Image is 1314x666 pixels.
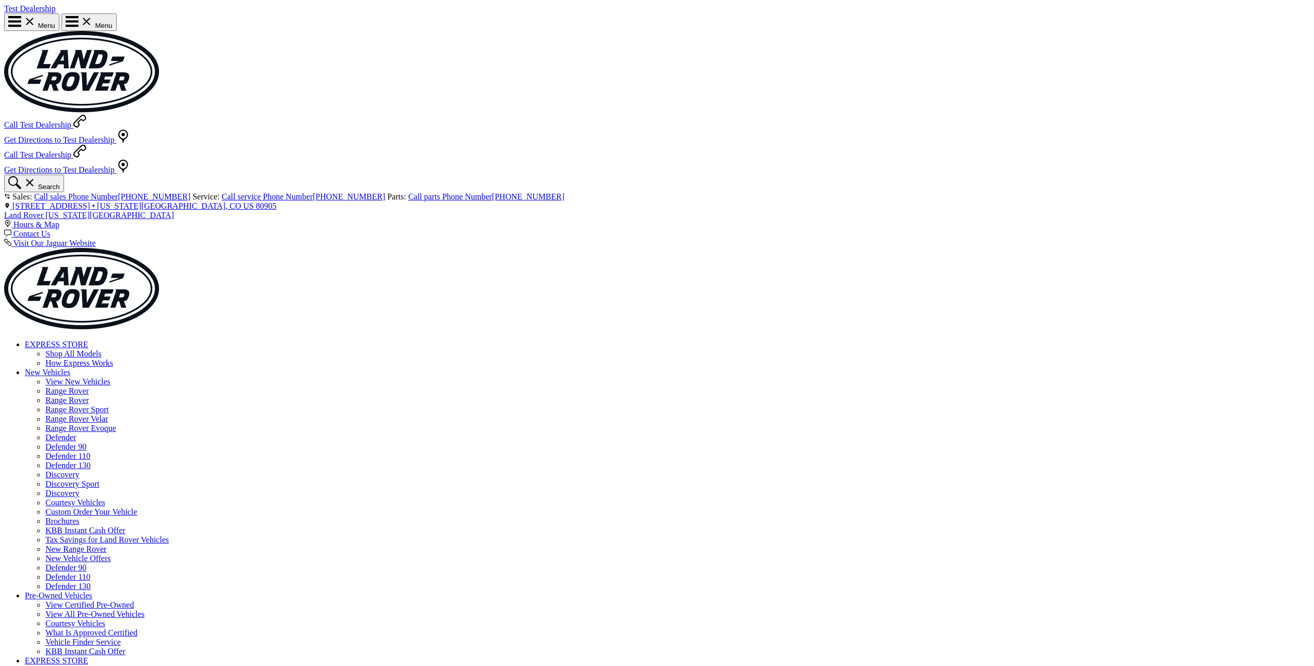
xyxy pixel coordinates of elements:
a: KBB Instant Cash Offer [45,526,125,535]
span: US [243,202,254,210]
span: Menu [95,22,112,29]
a: Call sales Phone Number[PHONE_NUMBER] [34,192,191,201]
a: View Certified Pre-Owned [45,600,134,609]
a: EXPRESS STORE [25,340,88,349]
span: CO [230,202,241,210]
a: Vehicle Finder Service [45,638,121,646]
a: Range Rover [45,386,89,395]
a: Defender [45,433,76,442]
a: Courtesy Vehicles [45,619,105,628]
a: Courtesy Vehicles [45,498,105,507]
a: View New Vehicles [45,377,110,386]
a: Discovery [45,470,80,479]
a: How Express Works [45,359,113,367]
a: New Vehicle Offers [45,554,110,563]
span: Call parts Phone Number [408,192,492,201]
a: Shop All Models [45,349,101,358]
span: Service [193,192,217,201]
span: Search [38,183,59,191]
a: Contact Us [4,229,51,238]
span: : [30,192,32,201]
a: Defender 110 [45,572,90,581]
img: Generic [4,248,159,330]
a: Land Rover [US_STATE][GEOGRAPHIC_DATA] [4,211,174,220]
span: [STREET_ADDRESS] • [12,202,95,210]
a: Defender 90 [45,563,87,572]
button: Open the main navigation menu [4,13,59,31]
a: Range Rover Evoque [45,424,116,432]
a: New Range Rover [45,545,106,553]
a: What Is Approved Certified [45,628,137,637]
span: Parts [387,192,404,201]
a: Tax Savings for Land Rover Vehicles [45,535,169,544]
span: [US_STATE][GEOGRAPHIC_DATA], [97,202,228,210]
span: : [404,192,406,201]
a: New Vehicles [25,368,70,377]
a: Discovery Sport [45,479,99,488]
a: Call service Phone Number[PHONE_NUMBER] [221,192,385,201]
img: Generic [4,31,159,113]
span: 80905 [256,202,277,210]
a: Call parts Phone Number[PHONE_NUMBER] [408,192,565,201]
a: Call Test Dealership [4,150,86,159]
span: Call sales Phone Number [34,192,118,201]
a: Call Test Dealership [4,120,86,129]
a: Pre-Owned Vehicles [25,591,92,600]
a: Hours & Map [4,220,59,229]
span: Call Test Dealership [4,150,71,159]
button: Open the inventory search [4,175,64,192]
a: Brochures [45,517,80,525]
a: Range Rover Sport [45,405,109,414]
a: View All Pre-Owned Vehicles [45,610,145,618]
span: Call service Phone Number [221,192,312,201]
a: KBB Instant Cash Offer [45,647,125,656]
span: Get Directions to Test Dealership [4,135,115,144]
a: Get Directions to Test Dealership [4,165,130,174]
a: land-rover [4,322,159,331]
a: land-rover [4,105,159,114]
a: [STREET_ADDRESS] • [US_STATE][GEOGRAPHIC_DATA], CO US 80905 [4,202,277,210]
button: Open the main navigation menu [61,13,117,31]
span: Call Test Dealership [4,120,71,129]
span: : [217,192,219,201]
a: Visit Our Jaguar Website [4,239,96,247]
a: Test Dealership [4,4,56,13]
span: Sales [12,192,30,201]
span: Menu [38,22,55,29]
a: Range Rover [45,396,89,405]
a: Custom Order Your Vehicle [45,507,137,516]
a: EXPRESS STORE [25,656,88,665]
a: Defender 110 [45,452,90,460]
span: Get Directions to Test Dealership [4,165,115,174]
a: Defender 90 [45,442,87,451]
a: Get Directions to Test Dealership [4,135,130,144]
a: Defender 130 [45,582,91,591]
a: Discovery [45,489,80,498]
a: Range Rover Velar [45,414,108,423]
a: Defender 130 [45,461,91,470]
